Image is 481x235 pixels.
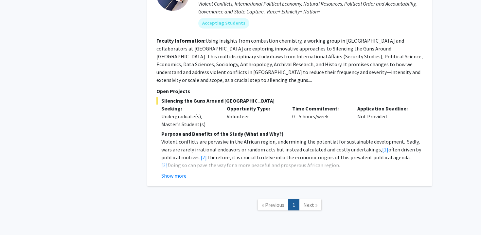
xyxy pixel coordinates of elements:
strong: Purpose and Benefits of the Study (What and Why?) [161,130,284,137]
p: Open Projects [156,87,423,95]
a: 1 [288,199,299,211]
div: Undergraduate(s), Master's Student(s) [161,112,217,128]
p: Opportunity Type: [227,105,282,112]
p: Application Deadline: [357,105,413,112]
div: Not Provided [352,105,418,128]
div: Volunteer [222,105,287,128]
fg-read-more: Using insights from combustion chemistry, a working group in [GEOGRAPHIC_DATA] and collaborators ... [156,37,423,83]
mat-chip: Accepting Students [198,18,249,29]
a: [1] [382,146,388,153]
div: 0 - 5 hours/week [287,105,353,128]
b: Faculty Information: [156,37,205,44]
p: Seeking: [161,105,217,112]
span: « Previous [262,202,284,208]
iframe: Chat [5,206,28,230]
a: [3] [161,162,168,168]
p: Time Commitment: [292,105,348,112]
span: Next » [303,202,317,208]
a: [2] [201,154,207,161]
button: Show more [161,172,187,180]
nav: Page navigation [147,193,432,219]
a: Next Page [299,199,322,211]
a: Previous Page [258,199,289,211]
p: Violent conflicts are pervasive in the African region, undermining the potential for sustainable ... [161,138,423,169]
span: Silencing the Guns Around [GEOGRAPHIC_DATA] [156,97,423,105]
